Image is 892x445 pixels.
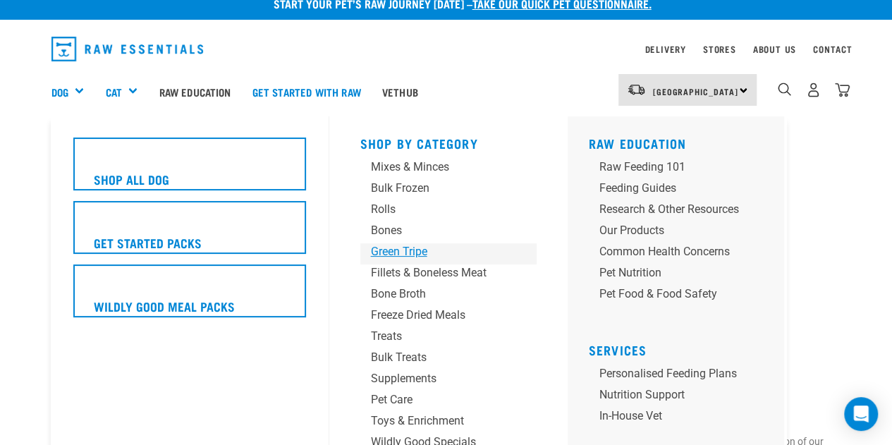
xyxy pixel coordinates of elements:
[51,37,204,61] img: Raw Essentials Logo
[752,47,795,51] a: About Us
[40,31,853,67] nav: dropdown navigation
[371,286,503,303] div: Bone Broth
[360,413,537,434] a: Toys & Enrichment
[589,140,687,147] a: Raw Education
[360,201,537,222] a: Rolls
[360,307,537,328] a: Freeze Dried Meals
[73,201,306,264] a: Get Started Packs
[835,83,850,97] img: home-icon@2x.png
[360,222,537,243] a: Bones
[360,180,537,201] a: Bulk Frozen
[589,365,773,386] a: Personalised Feeding Plans
[589,180,773,201] a: Feeding Guides
[589,243,773,264] a: Common Health Concerns
[360,328,537,349] a: Treats
[644,47,685,51] a: Delivery
[73,264,306,328] a: Wildly Good Meal Packs
[589,159,773,180] a: Raw Feeding 101
[703,47,736,51] a: Stores
[599,286,739,303] div: Pet Food & Food Safety
[589,222,773,243] a: Our Products
[371,349,503,366] div: Bulk Treats
[360,264,537,286] a: Fillets & Boneless Meat
[51,84,68,100] a: Dog
[371,264,503,281] div: Fillets & Boneless Meat
[589,343,773,354] h5: Services
[360,136,537,147] h5: Shop By Category
[589,264,773,286] a: Pet Nutrition
[589,286,773,307] a: Pet Food & Food Safety
[589,386,773,408] a: Nutrition Support
[105,84,121,100] a: Cat
[371,243,503,260] div: Green Tripe
[599,222,739,239] div: Our Products
[148,63,241,120] a: Raw Education
[627,83,646,96] img: van-moving.png
[94,297,235,315] h5: Wildly Good Meal Packs
[360,159,537,180] a: Mixes & Minces
[94,170,169,188] h5: Shop All Dog
[653,89,738,94] span: [GEOGRAPHIC_DATA]
[371,370,503,387] div: Supplements
[371,180,503,197] div: Bulk Frozen
[813,47,853,51] a: Contact
[360,349,537,370] a: Bulk Treats
[360,243,537,264] a: Green Tripe
[589,408,773,429] a: In-house vet
[360,391,537,413] a: Pet Care
[778,83,791,96] img: home-icon-1@2x.png
[599,180,739,197] div: Feeding Guides
[94,233,202,252] h5: Get Started Packs
[806,83,821,97] img: user.png
[371,159,503,176] div: Mixes & Minces
[844,397,878,431] div: Open Intercom Messenger
[599,243,739,260] div: Common Health Concerns
[242,63,372,120] a: Get started with Raw
[371,201,503,218] div: Rolls
[371,328,503,345] div: Treats
[599,201,739,218] div: Research & Other Resources
[360,370,537,391] a: Supplements
[589,201,773,222] a: Research & Other Resources
[371,222,503,239] div: Bones
[599,264,739,281] div: Pet Nutrition
[360,286,537,307] a: Bone Broth
[371,413,503,429] div: Toys & Enrichment
[371,307,503,324] div: Freeze Dried Meals
[599,159,739,176] div: Raw Feeding 101
[73,138,306,201] a: Shop All Dog
[371,391,503,408] div: Pet Care
[372,63,429,120] a: Vethub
